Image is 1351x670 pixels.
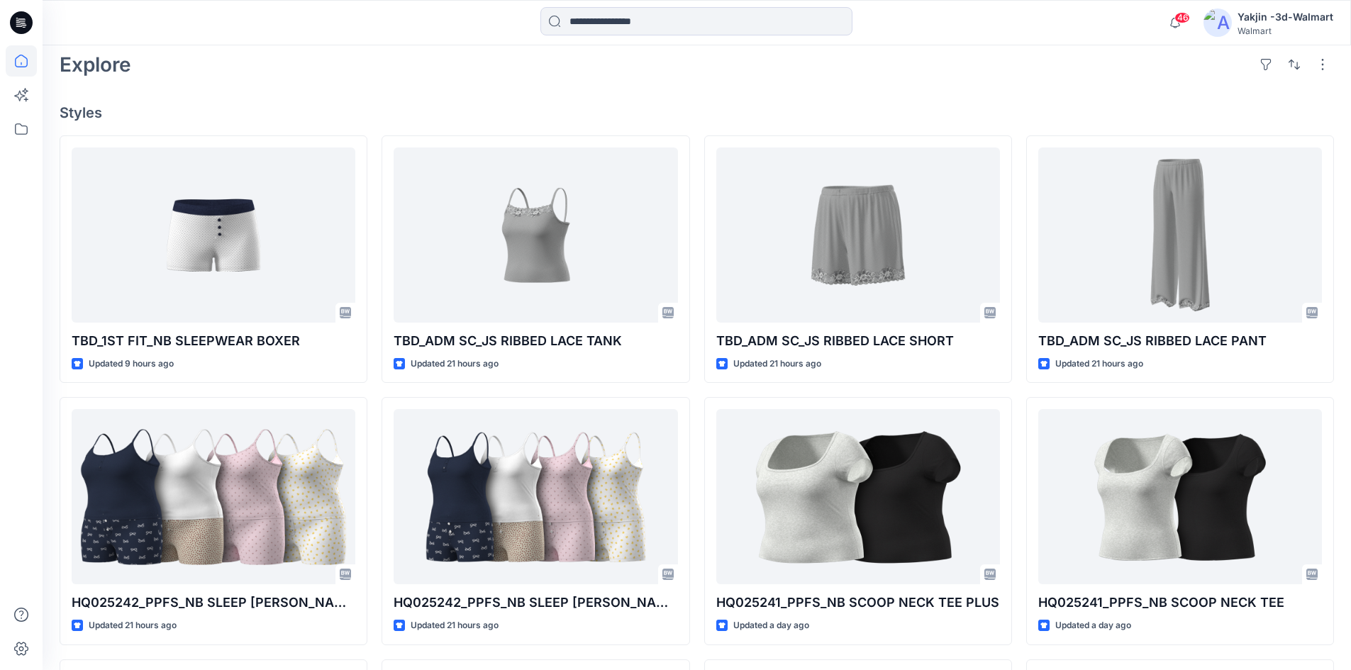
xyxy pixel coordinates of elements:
p: TBD_ADM SC_JS RIBBED LACE TANK [394,331,677,351]
p: HQ025241_PPFS_NB SCOOP NECK TEE PLUS [716,593,1000,613]
p: TBD_1ST FIT_NB SLEEPWEAR BOXER [72,331,355,351]
p: Updated 21 hours ago [411,357,499,372]
img: avatar [1203,9,1232,37]
p: Updated a day ago [733,618,809,633]
div: Walmart [1238,26,1333,36]
h2: Explore [60,53,131,76]
a: TBD_ADM SC_JS RIBBED LACE PANT [1038,147,1322,323]
a: TBD_ADM SC_JS RIBBED LACE SHORT [716,147,1000,323]
p: HQ025242_PPFS_NB SLEEP [PERSON_NAME] SET [394,593,677,613]
p: Updated 21 hours ago [1055,357,1143,372]
h4: Styles [60,104,1334,121]
p: TBD_ADM SC_JS RIBBED LACE SHORT [716,331,1000,351]
p: Updated 21 hours ago [89,618,177,633]
div: Yakjin -3d-Walmart [1238,9,1333,26]
a: TBD_ADM SC_JS RIBBED LACE TANK [394,147,677,323]
p: HQ025242_PPFS_NB SLEEP [PERSON_NAME] SET PLUS [72,593,355,613]
a: TBD_1ST FIT_NB SLEEPWEAR BOXER [72,147,355,323]
p: Updated 9 hours ago [89,357,174,372]
a: HQ025242_PPFS_NB SLEEP CAMI BOXER SET [394,409,677,584]
a: HQ025241_PPFS_NB SCOOP NECK TEE [1038,409,1322,584]
span: 46 [1174,12,1190,23]
a: HQ025242_PPFS_NB SLEEP CAMI BOXER SET PLUS [72,409,355,584]
a: HQ025241_PPFS_NB SCOOP NECK TEE PLUS [716,409,1000,584]
p: Updated 21 hours ago [411,618,499,633]
p: Updated 21 hours ago [733,357,821,372]
p: TBD_ADM SC_JS RIBBED LACE PANT [1038,331,1322,351]
p: Updated a day ago [1055,618,1131,633]
p: HQ025241_PPFS_NB SCOOP NECK TEE [1038,593,1322,613]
